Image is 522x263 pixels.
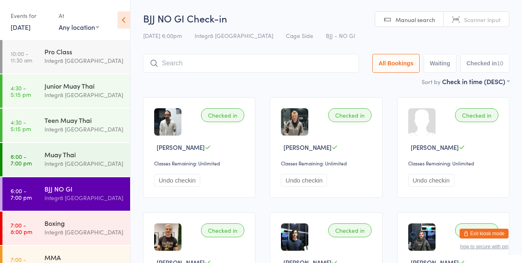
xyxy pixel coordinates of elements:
span: Manual search [396,16,435,24]
input: Search [143,54,359,73]
div: Checked in [328,108,372,122]
div: Integr8 [GEOGRAPHIC_DATA] [44,193,123,203]
div: Checked in [328,223,372,237]
div: Junior Muay Thai [44,81,123,90]
div: Checked in [455,108,498,122]
button: Exit kiosk mode [460,229,509,238]
span: [DATE] 6:00pm [143,31,182,40]
time: 10:00 - 11:30 am [11,50,32,63]
img: image1746236089.png [154,223,181,251]
div: 10 [497,60,503,67]
span: Scanner input [464,16,501,24]
div: Integr8 [GEOGRAPHIC_DATA] [44,159,123,168]
button: All Bookings [372,54,420,73]
span: [PERSON_NAME] [283,143,332,152]
time: 4:30 - 5:15 pm [11,119,31,132]
a: 4:30 -5:15 pmTeen Muay ThaiIntegr8 [GEOGRAPHIC_DATA] [2,109,130,142]
a: 7:00 -8:00 pmBoxingIntegr8 [GEOGRAPHIC_DATA] [2,212,130,245]
div: Integr8 [GEOGRAPHIC_DATA] [44,227,123,237]
span: Cage Side [286,31,313,40]
div: Checked in [201,108,244,122]
label: Sort by [422,78,440,86]
button: how to secure with pin [460,244,509,250]
time: 7:00 - 8:00 pm [11,222,32,235]
a: [DATE] [11,22,31,31]
div: Checked in [201,223,244,237]
div: Any location [59,22,99,31]
button: Undo checkin [281,174,327,187]
div: Teen Muay Thai [44,116,123,125]
span: [PERSON_NAME] [411,143,459,152]
div: MMA [44,253,123,262]
div: Integr8 [GEOGRAPHIC_DATA] [44,90,123,100]
img: image1745826242.png [408,223,436,251]
div: Boxing [44,218,123,227]
button: Waiting [424,54,456,73]
h2: BJJ NO GI Check-in [143,11,509,25]
time: 4:30 - 5:15 pm [11,85,31,98]
button: Checked in10 [460,54,509,73]
a: 6:00 -7:00 pmMuay ThaiIntegr8 [GEOGRAPHIC_DATA] [2,143,130,176]
img: image1747296061.png [154,108,181,136]
span: BJJ - NO GI [326,31,355,40]
div: Integr8 [GEOGRAPHIC_DATA] [44,125,123,134]
button: Undo checkin [408,174,454,187]
a: 4:30 -5:15 pmJunior Muay ThaiIntegr8 [GEOGRAPHIC_DATA] [2,74,130,108]
img: image1745827490.png [281,108,308,136]
div: Events for [11,9,51,22]
div: Classes Remaining: Unlimited [281,160,374,167]
div: Muay Thai [44,150,123,159]
div: At [59,9,99,22]
div: Pro Class [44,47,123,56]
div: BJJ NO GI [44,184,123,193]
span: Integr8 [GEOGRAPHIC_DATA] [195,31,273,40]
time: 6:00 - 7:00 pm [11,153,32,166]
div: Classes Remaining: Unlimited [408,160,501,167]
div: Checked in [455,223,498,237]
div: Classes Remaining: Unlimited [154,160,247,167]
img: image1745826211.png [281,223,308,251]
button: Undo checkin [154,174,200,187]
div: Integr8 [GEOGRAPHIC_DATA] [44,56,123,65]
a: 6:00 -7:00 pmBJJ NO GIIntegr8 [GEOGRAPHIC_DATA] [2,177,130,211]
span: [PERSON_NAME] [157,143,205,152]
div: Check in time (DESC) [442,77,509,86]
a: 10:00 -11:30 amPro ClassIntegr8 [GEOGRAPHIC_DATA] [2,40,130,74]
time: 6:00 - 7:00 pm [11,187,32,201]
